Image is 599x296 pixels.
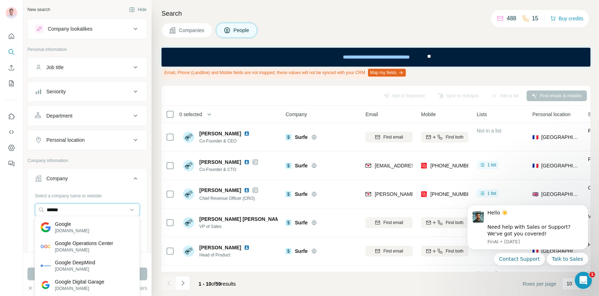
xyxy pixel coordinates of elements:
[532,14,538,23] p: 15
[295,219,308,226] span: Surfe
[46,64,63,71] div: Job title
[27,46,147,53] p: Personal information
[446,134,464,140] span: Find both
[477,128,501,134] span: Not in a list
[28,59,147,76] button: Job title
[368,69,406,77] button: Map my fields
[199,223,278,230] span: VP of Sales
[286,134,291,140] img: Logo of Surfe
[28,170,147,190] button: Company
[430,191,475,197] span: [PHONE_NUMBER]
[532,162,538,169] span: 🇫🇷
[286,191,291,197] img: Logo of Surfe
[27,285,48,292] button: Clear
[199,130,241,137] span: [PERSON_NAME]
[55,220,89,228] p: Google
[532,111,570,118] span: Personal location
[523,280,556,287] span: Rows per page
[41,280,51,290] img: Google Digital Garage
[375,191,542,197] span: [PERSON_NAME][EMAIL_ADDRESS][PERSON_NAME][DOMAIN_NAME]
[365,111,378,118] span: Email
[55,240,113,247] p: Google Operations Center
[183,131,194,143] img: Avatar
[6,110,17,123] button: Use Surfe on LinkedIn
[234,27,250,34] span: People
[375,163,459,168] span: [EMAIL_ADDRESS][DOMAIN_NAME]
[541,134,579,141] span: [GEOGRAPHIC_DATA]
[421,246,468,256] button: Find both
[27,157,147,164] p: Company information
[421,191,427,198] img: provider prospeo logo
[124,4,152,15] button: Hide
[162,48,590,67] iframe: Banner
[6,61,17,74] button: Enrich CSV
[541,191,579,198] span: [GEOGRAPHIC_DATA]
[183,245,194,257] img: Avatar
[365,217,413,228] button: Find email
[28,20,147,37] button: Company lookalikes
[48,25,92,32] div: Company lookalikes
[211,281,216,287] span: of
[365,191,371,198] img: provider findymail logo
[199,281,236,287] span: results
[35,190,140,199] div: Select a company name or website
[55,266,95,272] p: [DOMAIN_NAME]
[477,111,487,118] span: Lists
[507,14,516,23] p: 488
[550,14,583,24] button: Buy credits
[244,245,250,250] img: LinkedIn logo
[365,132,413,142] button: Find email
[477,270,501,276] span: Not in a list
[421,132,468,142] button: Find both
[216,281,221,287] span: 59
[179,27,205,34] span: Companies
[199,215,285,223] span: [PERSON_NAME] [PERSON_NAME]
[199,187,241,194] span: [PERSON_NAME]
[6,30,17,43] button: Quick start
[421,217,468,228] button: Find both
[446,219,464,226] span: Find both
[383,134,403,140] span: Find email
[179,111,202,118] span: 0 selected
[383,219,403,226] span: Find email
[6,46,17,58] button: Search
[365,162,371,169] img: provider findymail logo
[589,272,595,277] span: 1
[199,281,211,287] span: 1 - 10
[6,77,17,90] button: My lists
[46,175,68,182] div: Company
[46,112,72,119] div: Department
[199,244,241,251] span: [PERSON_NAME]
[199,159,241,166] span: [PERSON_NAME]
[456,199,599,270] iframe: Intercom notifications message
[295,248,308,255] span: Surfe
[27,6,50,13] div: New search
[28,131,147,149] button: Personal location
[286,163,291,168] img: Logo of Surfe
[295,134,308,141] span: Surfe
[183,217,194,228] img: Avatar
[46,88,66,95] div: Seniority
[532,134,538,141] span: 🇫🇷
[55,278,104,285] p: Google Digital Garage
[286,220,291,225] img: Logo of Surfe
[446,248,464,254] span: Find both
[430,163,475,168] span: [PHONE_NUMBER]
[286,111,307,118] span: Company
[541,162,579,169] span: [GEOGRAPHIC_DATA]
[6,157,17,170] button: Feedback
[286,248,291,254] img: Logo of Surfe
[532,191,538,198] span: 🇬🇧
[183,188,194,200] img: Avatar
[575,272,592,289] iframe: Intercom live chat
[295,162,308,169] span: Surfe
[295,191,308,198] span: Surfe
[176,276,190,290] button: Navigate to next page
